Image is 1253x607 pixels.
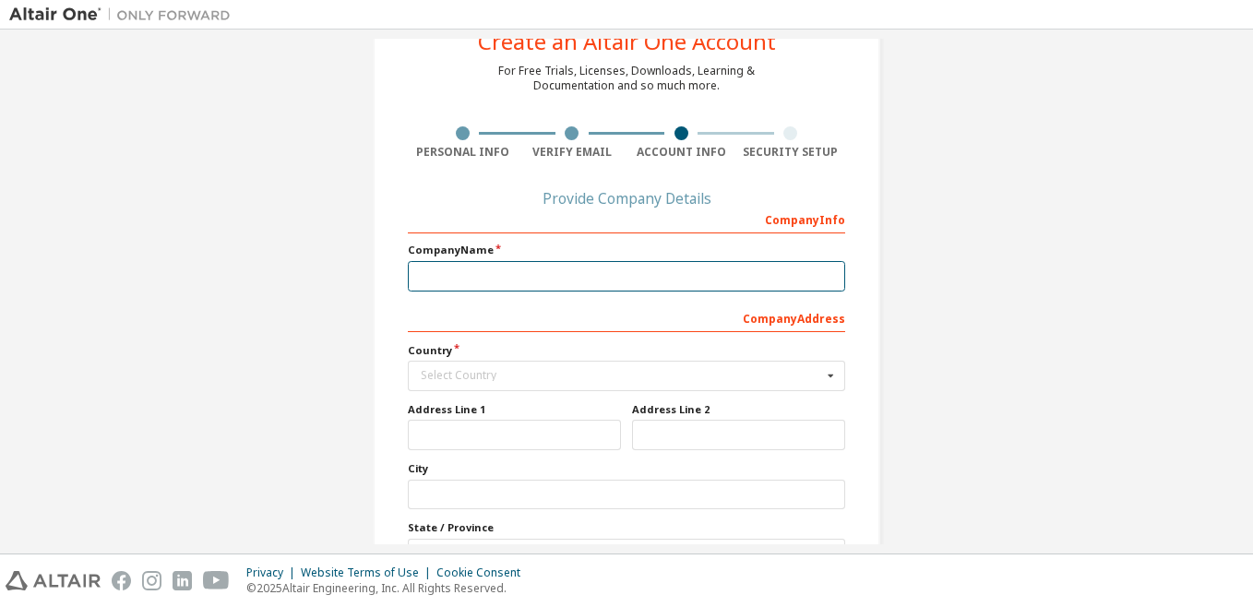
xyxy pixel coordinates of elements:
[408,145,518,160] div: Personal Info
[736,145,846,160] div: Security Setup
[408,243,845,257] label: Company Name
[301,565,436,580] div: Website Terms of Use
[142,571,161,590] img: instagram.svg
[478,30,776,53] div: Create an Altair One Account
[408,303,845,332] div: Company Address
[408,343,845,358] label: Country
[408,461,845,476] label: City
[246,580,531,596] p: © 2025 Altair Engineering, Inc. All Rights Reserved.
[246,565,301,580] div: Privacy
[6,571,101,590] img: altair_logo.svg
[173,571,192,590] img: linkedin.svg
[632,402,845,417] label: Address Line 2
[408,193,845,204] div: Provide Company Details
[436,565,531,580] div: Cookie Consent
[498,64,755,93] div: For Free Trials, Licenses, Downloads, Learning & Documentation and so much more.
[408,402,621,417] label: Address Line 1
[408,520,845,535] label: State / Province
[518,145,627,160] div: Verify Email
[9,6,240,24] img: Altair One
[203,571,230,590] img: youtube.svg
[112,571,131,590] img: facebook.svg
[626,145,736,160] div: Account Info
[421,370,822,381] div: Select Country
[408,204,845,233] div: Company Info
